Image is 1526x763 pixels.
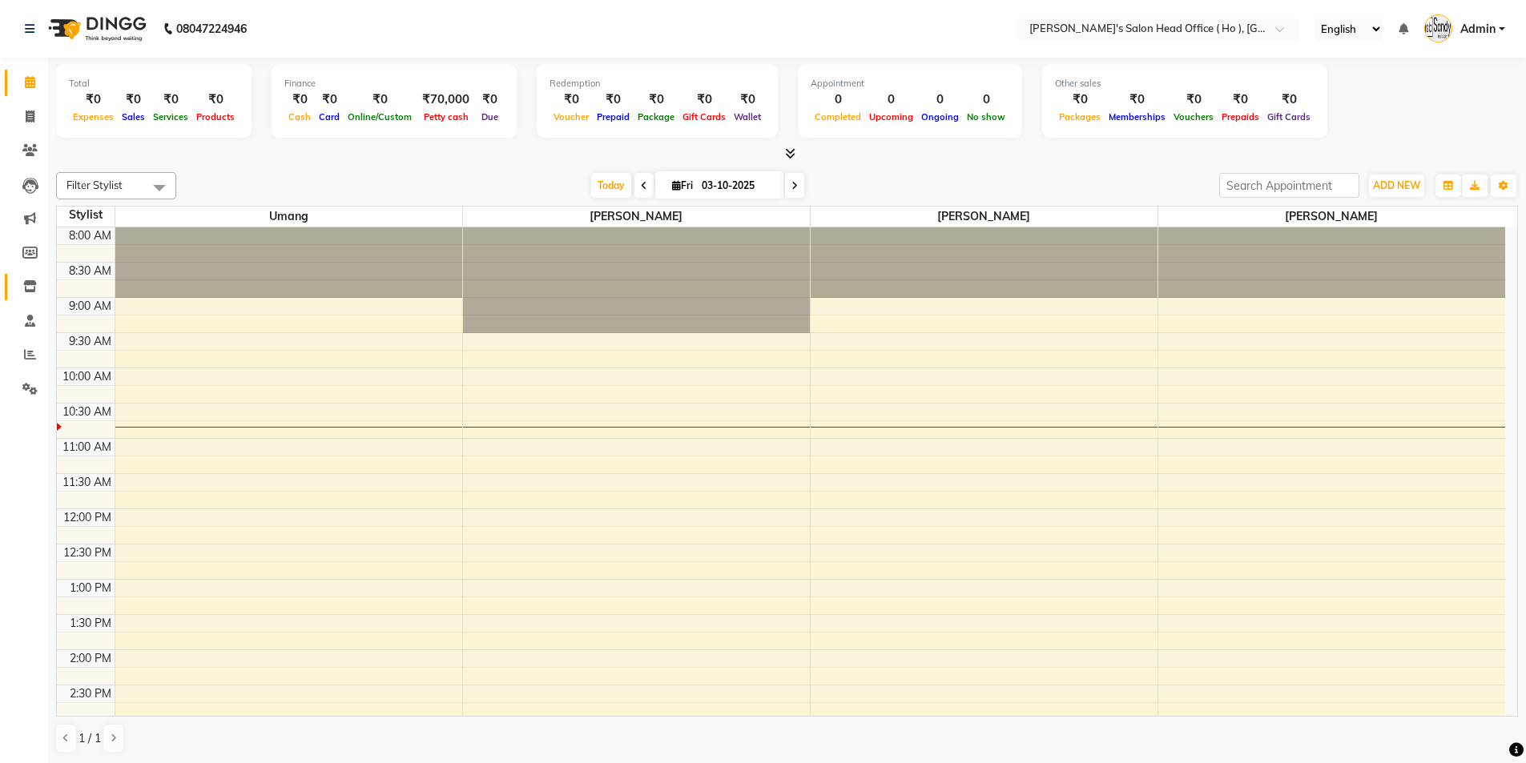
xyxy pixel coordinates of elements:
span: Umang [115,207,462,227]
div: ₹0 [149,90,192,109]
div: Total [69,77,239,90]
img: logo [41,6,151,51]
div: 1:30 PM [66,615,115,632]
div: ₹0 [118,90,149,109]
span: Upcoming [865,111,917,122]
div: Appointment [811,77,1009,90]
span: Admin [1460,21,1496,38]
div: ₹70,000 [416,90,476,109]
span: No show [963,111,1009,122]
span: Gift Cards [678,111,730,122]
div: 8:00 AM [66,227,115,244]
div: ₹0 [678,90,730,109]
b: 08047224946 [176,6,247,51]
div: ₹0 [1170,90,1218,109]
span: Filter Stylist [66,179,123,191]
div: 2:00 PM [66,650,115,667]
span: Voucher [550,111,593,122]
div: 11:00 AM [59,439,115,456]
div: ₹0 [476,90,504,109]
div: Stylist [57,207,115,223]
span: Sales [118,111,149,122]
div: ₹0 [730,90,765,109]
div: ₹0 [69,90,118,109]
div: 12:00 PM [60,509,115,526]
span: Cash [284,111,315,122]
span: Memberships [1105,111,1170,122]
div: ₹0 [315,90,344,109]
div: ₹0 [593,90,634,109]
span: Gift Cards [1263,111,1315,122]
div: 0 [963,90,1009,109]
span: [PERSON_NAME] [463,207,810,227]
span: Today [591,173,631,198]
div: ₹0 [192,90,239,109]
div: 10:30 AM [59,404,115,420]
div: ₹0 [550,90,593,109]
span: [PERSON_NAME] [1158,207,1506,227]
span: Petty cash [420,111,473,122]
div: ₹0 [284,90,315,109]
div: ₹0 [1263,90,1315,109]
span: ADD NEW [1373,179,1420,191]
span: Package [634,111,678,122]
span: Online/Custom [344,111,416,122]
span: Prepaids [1218,111,1263,122]
div: ₹0 [344,90,416,109]
div: ₹0 [1218,90,1263,109]
span: 1 / 1 [79,730,101,747]
div: ₹0 [1055,90,1105,109]
span: Completed [811,111,865,122]
div: 0 [865,90,917,109]
span: Card [315,111,344,122]
span: Prepaid [593,111,634,122]
div: 9:30 AM [66,333,115,350]
input: 2025-10-03 [697,174,777,198]
div: 9:00 AM [66,298,115,315]
div: 0 [917,90,963,109]
div: 2:30 PM [66,685,115,702]
input: Search Appointment [1219,173,1359,198]
span: Due [477,111,502,122]
div: Redemption [550,77,765,90]
span: Vouchers [1170,111,1218,122]
button: ADD NEW [1369,175,1424,197]
div: Other sales [1055,77,1315,90]
div: Finance [284,77,504,90]
span: Packages [1055,111,1105,122]
span: [PERSON_NAME] [811,207,1158,227]
span: Wallet [730,111,765,122]
div: 12:30 PM [60,544,115,561]
div: 10:00 AM [59,368,115,385]
img: Admin [1424,14,1452,42]
span: Expenses [69,111,118,122]
div: 1:00 PM [66,580,115,596]
div: ₹0 [634,90,678,109]
span: Ongoing [917,111,963,122]
div: 11:30 AM [59,474,115,491]
div: 8:30 AM [66,263,115,279]
span: Products [192,111,239,122]
span: Services [149,111,192,122]
div: 0 [811,90,865,109]
div: ₹0 [1105,90,1170,109]
span: Fri [668,179,697,191]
